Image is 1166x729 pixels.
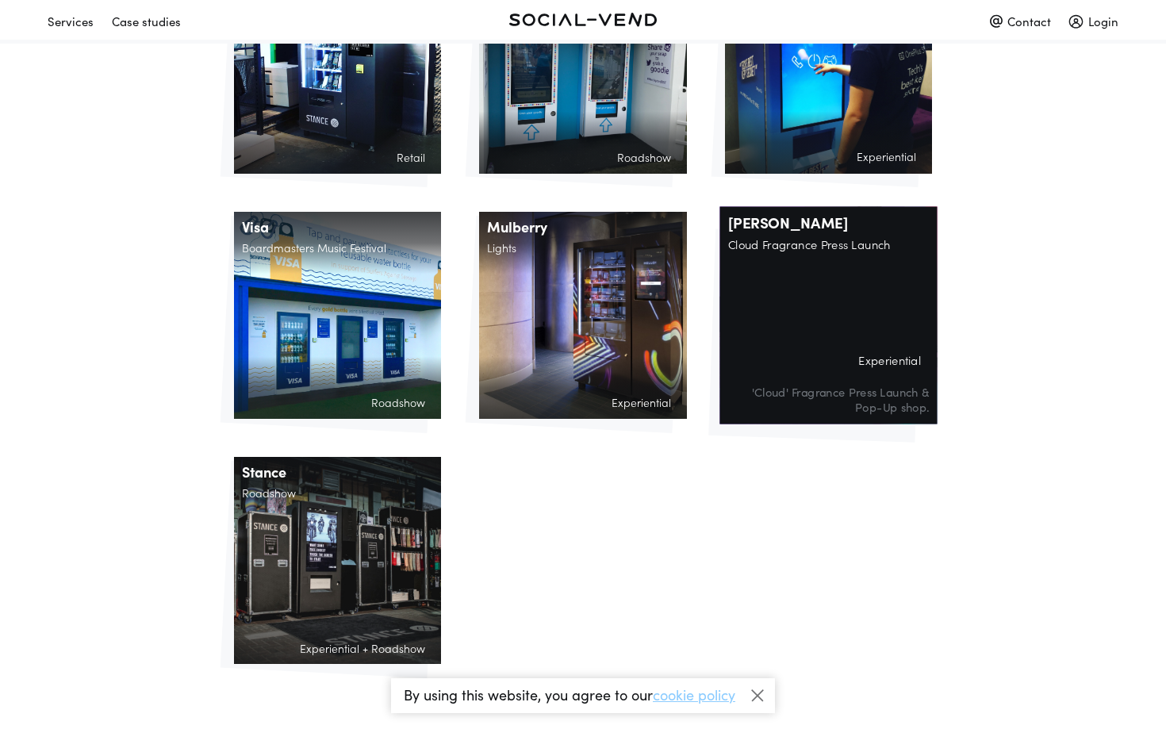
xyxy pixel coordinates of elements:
div: Case studies [112,7,181,35]
h2: Retail [242,152,433,171]
h2: Roadshow [487,152,678,171]
div: Login [1068,7,1118,35]
h2: Experiential [728,354,929,374]
h2: Cloud Fragrance Press Launch [719,238,937,258]
h2: Lights [479,242,686,261]
a: Case studies [112,7,199,24]
div: Contact [990,7,1051,35]
h1: Stance [234,457,441,487]
a: MulberryLightsExperiential [479,212,686,419]
h2: Experiential [487,397,678,416]
h1: Mulberry [479,212,686,242]
h2: Roadshow [234,487,441,506]
p: 'Cloud' Fragrance Press Launch & Pop-Up shop. [728,384,929,414]
a: [PERSON_NAME]Cloud Fragrance Press LaunchExperiential'Cloud' Fragrance Press Launch & Pop-Up shop. [725,212,932,419]
div: Services [48,7,94,35]
p: By using this website, you agree to our [404,688,735,702]
h2: Experiential + Roadshow [242,642,433,661]
a: VisaBoardmasters Music FestivalRoadshow [234,212,441,419]
h1: Visa [234,212,441,242]
h1: [PERSON_NAME] [719,206,937,238]
h2: Roadshow [242,397,433,416]
h2: Experiential [733,152,924,171]
a: StanceRoadshowExperiential + Roadshow [234,457,441,664]
a: cookie policy [653,685,735,704]
h2: Boardmasters Music Festival [234,242,441,261]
